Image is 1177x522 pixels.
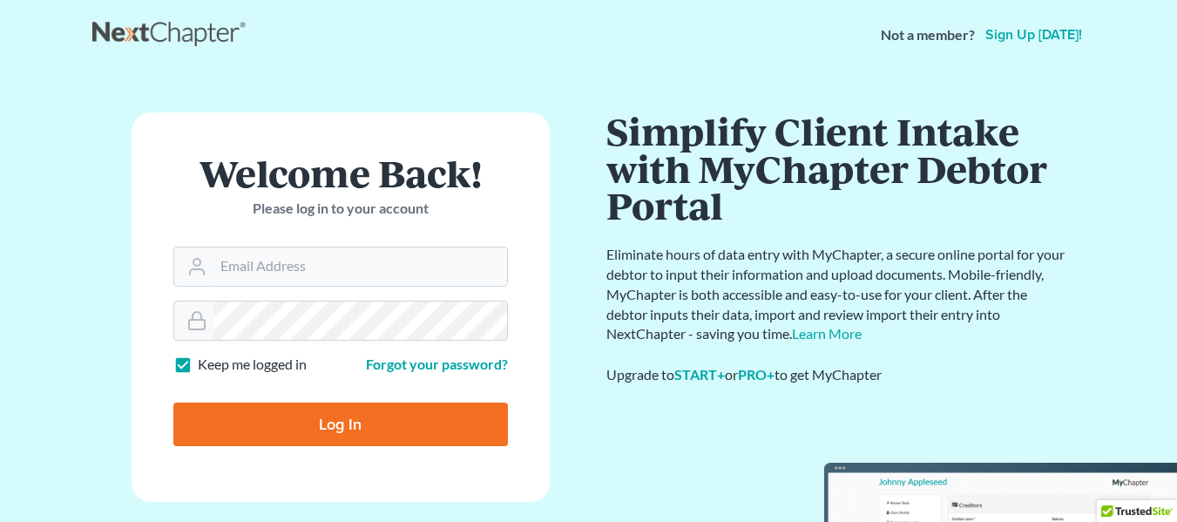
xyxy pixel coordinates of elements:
[173,403,508,446] input: Log In
[366,356,508,372] a: Forgot your password?
[198,355,307,375] label: Keep me logged in
[173,154,508,192] h1: Welcome Back!
[881,25,975,45] strong: Not a member?
[213,247,507,286] input: Email Address
[606,245,1068,344] p: Eliminate hours of data entry with MyChapter, a secure online portal for your debtor to input the...
[606,112,1068,224] h1: Simplify Client Intake with MyChapter Debtor Portal
[982,28,1086,42] a: Sign up [DATE]!
[738,366,775,383] a: PRO+
[173,199,508,219] p: Please log in to your account
[792,325,862,342] a: Learn More
[606,365,1068,385] div: Upgrade to or to get MyChapter
[674,366,725,383] a: START+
